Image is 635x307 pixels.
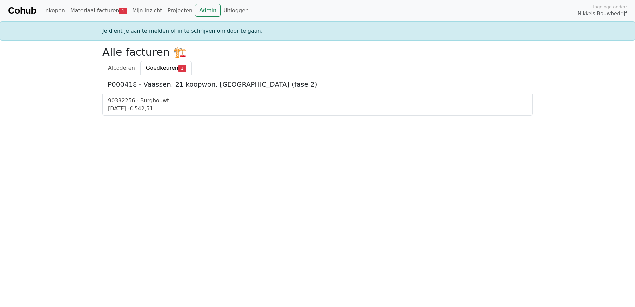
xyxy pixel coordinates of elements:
[146,65,178,71] span: Goedkeuren
[178,65,186,72] span: 1
[108,105,527,113] div: [DATE] -
[578,10,627,18] span: Nikkels Bouwbedrijf
[102,61,140,75] a: Afcoderen
[165,4,195,17] a: Projecten
[593,4,627,10] span: Ingelogd onder:
[102,46,533,58] h2: Alle facturen 🏗️
[221,4,251,17] a: Uitloggen
[98,27,537,35] div: Je dient je aan te melden of in te schrijven om door te gaan.
[108,97,527,105] div: 90332256 - Burghouwt
[68,4,130,17] a: Materiaal facturen1
[119,8,127,14] span: 1
[108,97,527,113] a: 90332256 - Burghouwt[DATE] -€ 542,51
[195,4,221,17] a: Admin
[130,105,153,112] span: € 542,51
[140,61,192,75] a: Goedkeuren1
[108,65,135,71] span: Afcoderen
[41,4,67,17] a: Inkopen
[8,3,36,19] a: Cohub
[108,80,527,88] h5: P000418 - Vaassen, 21 koopwon. [GEOGRAPHIC_DATA] (fase 2)
[130,4,165,17] a: Mijn inzicht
